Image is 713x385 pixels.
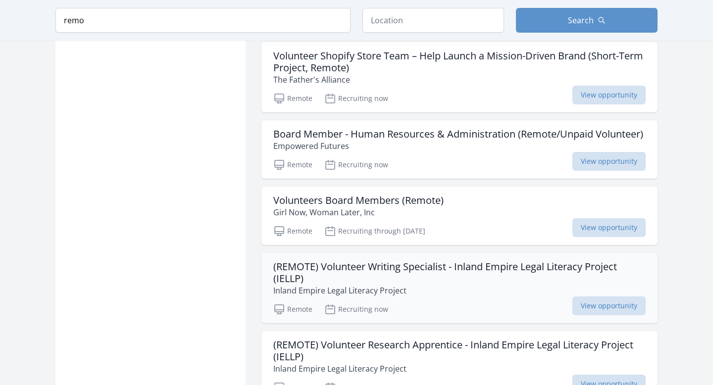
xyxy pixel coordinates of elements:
[261,253,658,323] a: (REMOTE) Volunteer Writing Specialist - Inland Empire Legal Literacy Project (IELLP) Inland Empir...
[572,218,646,237] span: View opportunity
[572,86,646,104] span: View opportunity
[324,303,388,315] p: Recruiting now
[273,285,646,296] p: Inland Empire Legal Literacy Project
[273,74,646,86] p: The Father's Alliance
[273,194,444,206] h3: Volunteers Board Members (Remote)
[273,50,646,74] h3: Volunteer Shopify Store Team – Help Launch a Mission-Driven Brand (Short-Term Project, Remote)
[568,14,594,26] span: Search
[55,8,351,33] input: Keyword
[273,140,643,152] p: Empowered Futures
[273,225,312,237] p: Remote
[362,8,504,33] input: Location
[273,303,312,315] p: Remote
[324,159,388,171] p: Recruiting now
[273,128,643,140] h3: Board Member - Human Resources & Administration (Remote/Unpaid Volunteer)
[516,8,658,33] button: Search
[273,93,312,104] p: Remote
[273,159,312,171] p: Remote
[324,93,388,104] p: Recruiting now
[324,225,425,237] p: Recruiting through [DATE]
[572,296,646,315] span: View opportunity
[273,261,646,285] h3: (REMOTE) Volunteer Writing Specialist - Inland Empire Legal Literacy Project (IELLP)
[273,363,646,375] p: Inland Empire Legal Literacy Project
[261,120,658,179] a: Board Member - Human Resources & Administration (Remote/Unpaid Volunteer) Empowered Futures Remot...
[261,187,658,245] a: Volunteers Board Members (Remote) Girl Now, Woman Later, Inc Remote Recruiting through [DATE] Vie...
[572,152,646,171] span: View opportunity
[273,206,444,218] p: Girl Now, Woman Later, Inc
[261,42,658,112] a: Volunteer Shopify Store Team – Help Launch a Mission-Driven Brand (Short-Term Project, Remote) Th...
[273,339,646,363] h3: (REMOTE) Volunteer Research Apprentice - Inland Empire Legal Literacy Project (IELLP)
